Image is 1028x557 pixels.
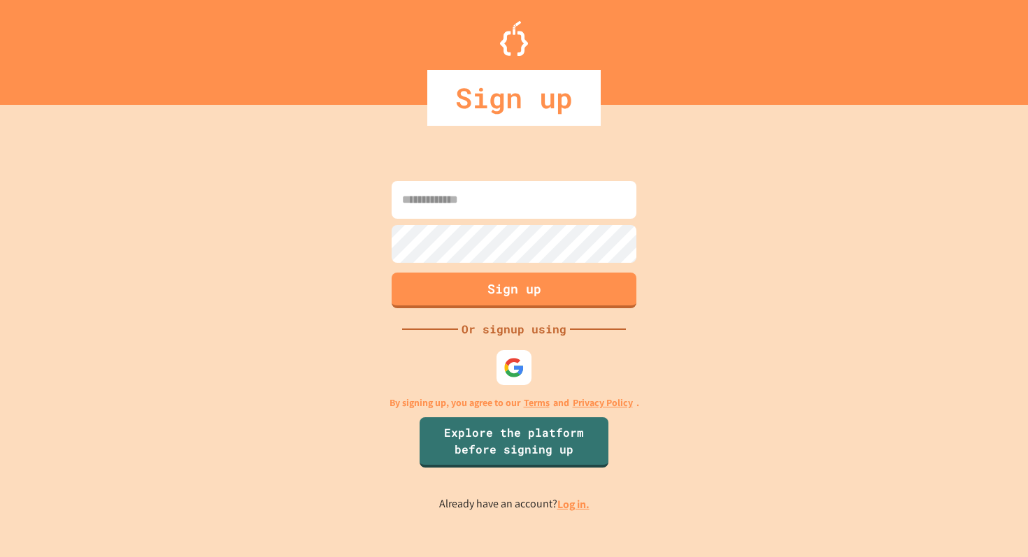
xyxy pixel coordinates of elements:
img: google-icon.svg [504,357,524,378]
img: Logo.svg [500,21,528,56]
p: Already have an account? [439,495,590,513]
div: Sign up [427,70,601,126]
a: Privacy Policy [573,396,633,410]
button: Sign up [392,273,636,308]
a: Log in. [557,497,590,512]
div: Or signup using [458,321,570,338]
p: By signing up, you agree to our and . [390,396,639,410]
a: Terms [524,396,550,410]
a: Explore the platform before signing up [420,417,608,468]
